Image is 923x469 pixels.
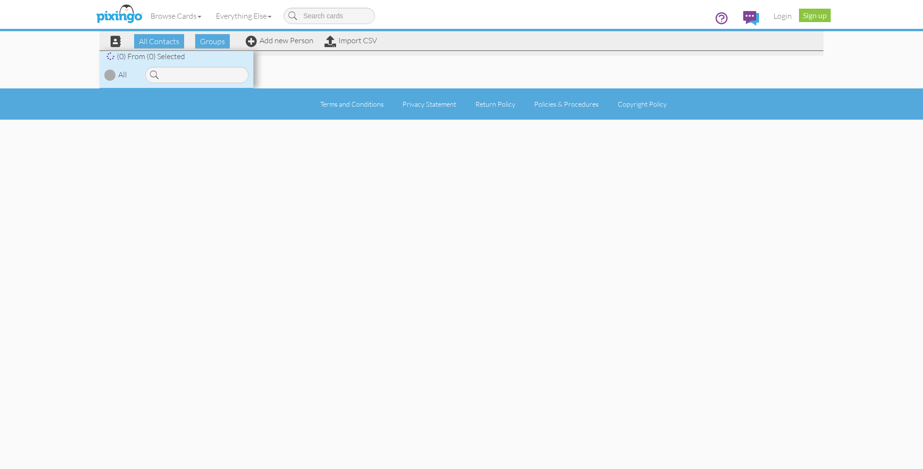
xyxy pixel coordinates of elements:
[324,36,377,45] a: Import CSV
[475,100,515,108] a: Return Policy
[94,2,145,26] img: pixingo logo
[134,34,184,49] span: All Contacts
[100,51,253,62] div: (0) From
[246,36,313,45] a: Add new Person
[402,100,456,108] a: Privacy Statement
[766,4,799,28] a: Login
[618,100,667,108] a: Copyright Policy
[534,100,599,108] a: Policies & Procedures
[743,11,759,25] img: comments.svg
[143,4,209,28] a: Browse Cards
[147,51,185,61] span: (0) Selected
[118,69,127,80] div: All
[284,8,375,24] input: Search cards
[799,9,831,22] a: Sign up
[320,100,384,108] a: Terms and Conditions
[209,4,279,28] a: Everything Else
[195,34,230,49] span: Groups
